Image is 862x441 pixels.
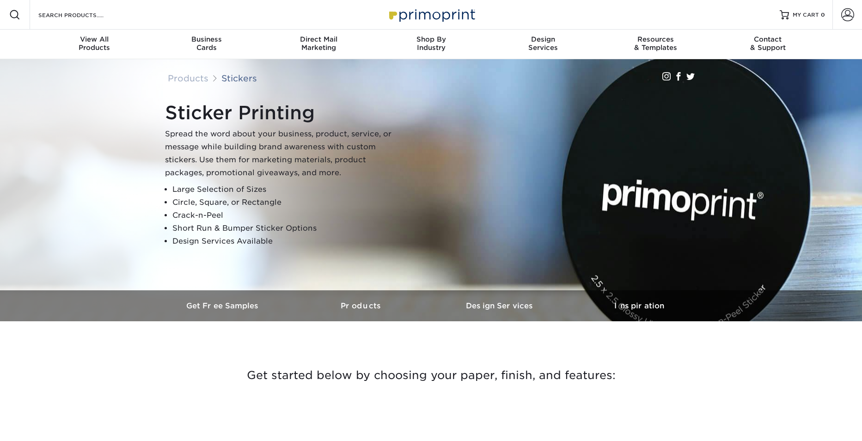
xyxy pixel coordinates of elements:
span: Contact [712,35,824,43]
li: Circle, Square, or Rectangle [172,196,396,209]
p: Spread the word about your business, product, service, or message while building brand awareness ... [165,128,396,179]
h3: Get started below by choosing your paper, finish, and features: [161,355,702,396]
div: Industry [375,35,487,52]
div: Marketing [263,35,375,52]
img: Primoprint [385,5,477,24]
div: & Support [712,35,824,52]
span: View All [38,35,151,43]
h3: Inspiration [570,301,709,310]
a: Inspiration [570,290,709,321]
span: Direct Mail [263,35,375,43]
span: Design [487,35,599,43]
a: Shop ByIndustry [375,30,487,59]
a: View AllProducts [38,30,151,59]
a: Design Services [431,290,570,321]
a: Direct MailMarketing [263,30,375,59]
a: Products [168,73,208,83]
a: Get Free Samples [154,290,293,321]
li: Design Services Available [172,235,396,248]
input: SEARCH PRODUCTS..... [37,9,128,20]
span: Business [150,35,263,43]
span: Shop By [375,35,487,43]
a: Stickers [221,73,257,83]
div: Services [487,35,599,52]
a: BusinessCards [150,30,263,59]
h3: Get Free Samples [154,301,293,310]
h1: Sticker Printing [165,102,396,124]
li: Short Run & Bumper Sticker Options [172,222,396,235]
li: Crack-n-Peel [172,209,396,222]
h3: Design Services [431,301,570,310]
div: Cards [150,35,263,52]
span: MY CART [793,11,819,19]
span: 0 [821,12,825,18]
h3: Products [293,301,431,310]
li: Large Selection of Sizes [172,183,396,196]
div: Products [38,35,151,52]
span: Resources [599,35,712,43]
a: Resources& Templates [599,30,712,59]
div: & Templates [599,35,712,52]
a: DesignServices [487,30,599,59]
a: Contact& Support [712,30,824,59]
a: Products [293,290,431,321]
